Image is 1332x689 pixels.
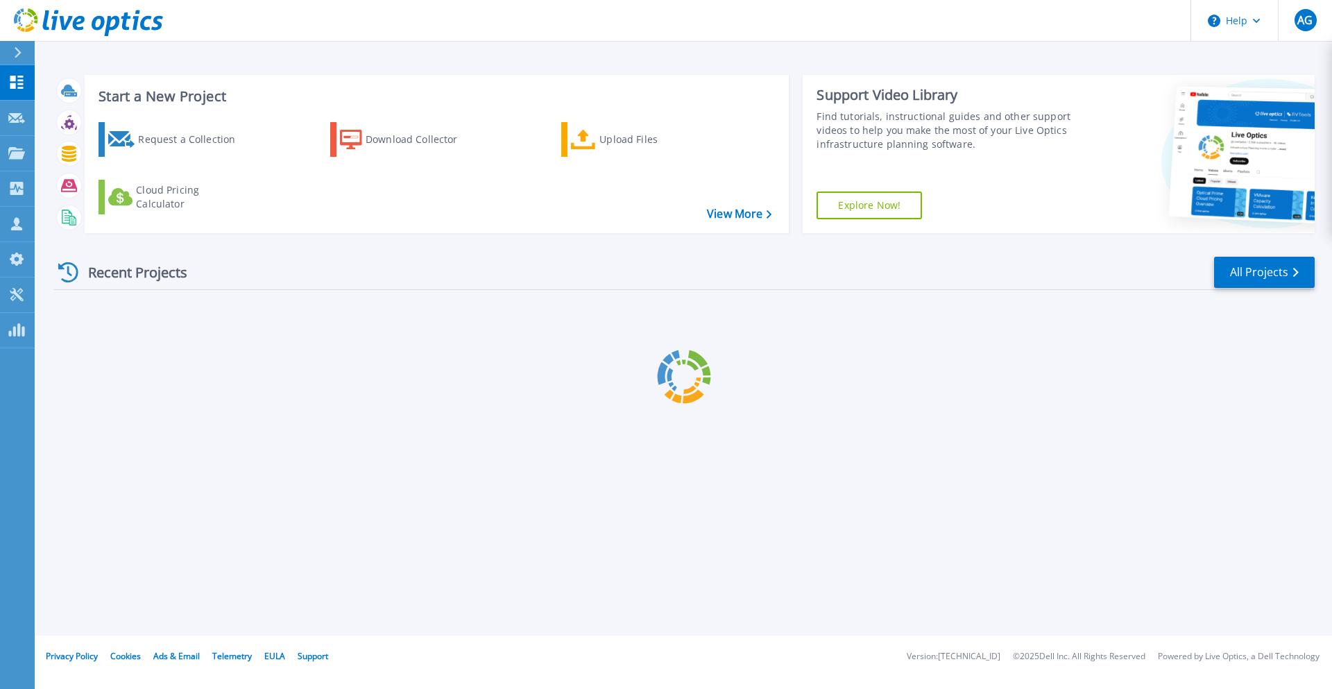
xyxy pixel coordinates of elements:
[53,255,206,289] div: Recent Projects
[1013,652,1145,661] li: © 2025 Dell Inc. All Rights Reserved
[817,192,922,219] a: Explore Now!
[330,122,485,157] a: Download Collector
[1158,652,1320,661] li: Powered by Live Optics, a Dell Technology
[99,89,771,104] h3: Start a New Project
[153,650,200,662] a: Ads & Email
[1214,257,1315,288] a: All Projects
[99,180,253,214] a: Cloud Pricing Calculator
[366,126,477,153] div: Download Collector
[46,650,98,662] a: Privacy Policy
[264,650,285,662] a: EULA
[561,122,716,157] a: Upload Files
[599,126,710,153] div: Upload Files
[817,110,1077,151] div: Find tutorials, instructional guides and other support videos to help you make the most of your L...
[110,650,141,662] a: Cookies
[138,126,249,153] div: Request a Collection
[136,183,247,211] div: Cloud Pricing Calculator
[1297,15,1313,26] span: AG
[99,122,253,157] a: Request a Collection
[817,86,1077,104] div: Support Video Library
[707,207,771,221] a: View More
[212,650,252,662] a: Telemetry
[298,650,328,662] a: Support
[907,652,1000,661] li: Version: [TECHNICAL_ID]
